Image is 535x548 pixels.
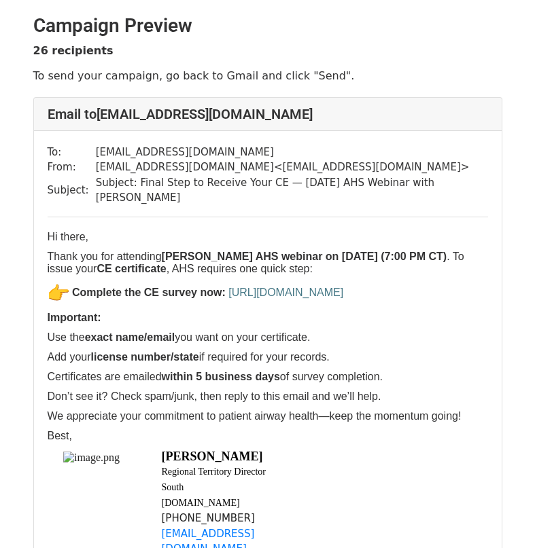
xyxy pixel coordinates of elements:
p: Best, [48,430,488,442]
td: Subject: Final Step to Receive Your CE — [DATE] AHS Webinar with [PERSON_NAME] [96,175,488,206]
img: 👉 [48,282,69,304]
h2: Campaign Preview [33,14,502,37]
li: Certificates are emailed of survey completion. [48,371,488,383]
iframe: Chat Widget [467,483,535,548]
strong: 26 recipients [33,44,114,57]
b: [PERSON_NAME] [162,450,263,463]
b: license number/state [91,351,199,363]
td: To: [48,145,96,160]
td: [EMAIL_ADDRESS][DOMAIN_NAME] < [EMAIL_ADDRESS][DOMAIN_NAME] > [96,160,488,175]
li: Don’t see it? Check spam/junk, then reply to this email and we’ll help. [48,390,488,403]
li: Use the you want on your certificate. [48,331,488,344]
b: [PERSON_NAME] AHS webinar on [DATE] (7:00 PM CT) [162,251,447,262]
li: Add your if required for your records. [48,351,488,363]
b: Complete the CE survey now: [72,287,226,298]
td: From: [48,160,96,175]
b: within 5 business days [162,371,280,382]
td: [EMAIL_ADDRESS][DOMAIN_NAME] [96,145,488,160]
span: [DOMAIN_NAME] [162,498,240,508]
a: [URL][DOMAIN_NAME] [228,287,343,298]
h4: Email to [EMAIL_ADDRESS][DOMAIN_NAME] [48,106,488,122]
p: Hi there, [48,231,488,243]
b: CE certificate [97,263,166,274]
img: image.png [63,452,120,464]
b: Important: [48,312,101,323]
p: To send your campaign, go back to Gmail and click "Send". [33,69,502,83]
b: exact name/email [85,331,175,343]
td: Subject: [48,175,96,206]
span: Regional Territory Director South [162,467,266,492]
p: We appreciate your commitment to patient airway health—keep the momentum going! [48,410,488,422]
p: Thank you for attending . To issue your , AHS requires one quick step: [48,251,488,276]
